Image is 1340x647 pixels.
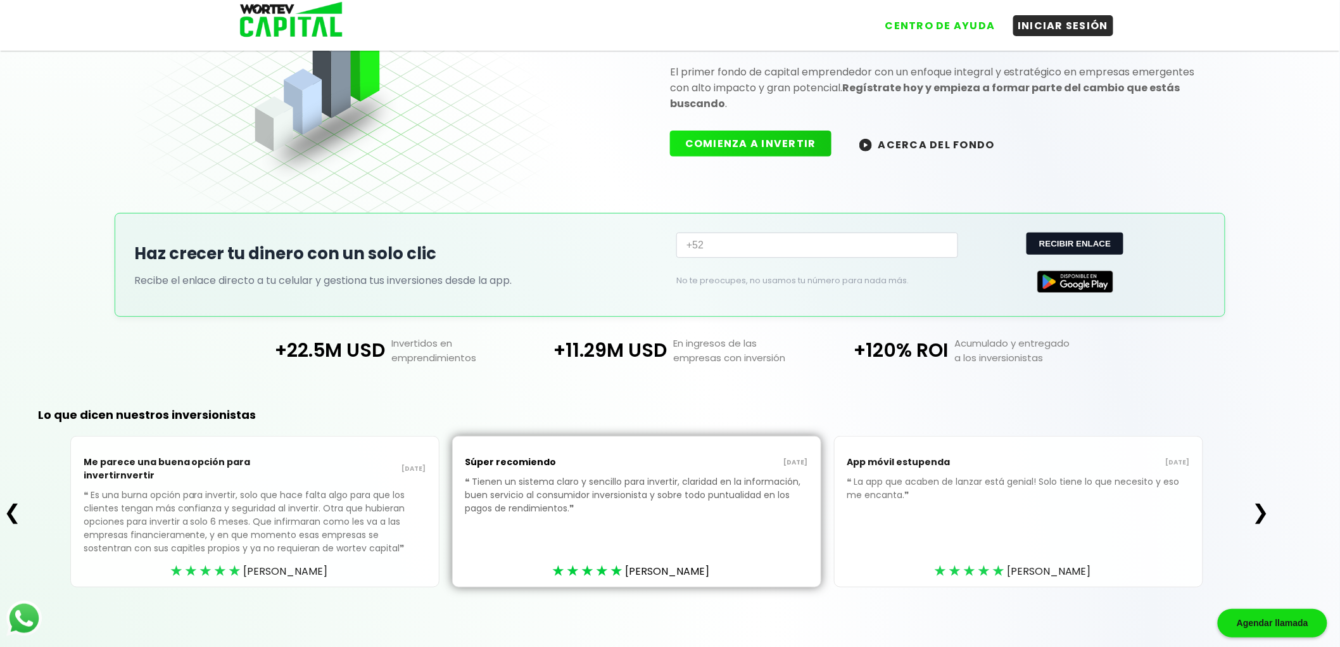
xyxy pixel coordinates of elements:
[84,489,426,574] p: Es una burna opción para invertir, solo que hace falta algo para que los clientes tengan más conf...
[905,489,912,501] span: ❞
[636,458,808,468] p: [DATE]
[676,275,938,286] p: No te preocupes, no usamos tu número para nada más.
[948,336,1092,365] p: Acumulado y entregado a los inversionistas
[465,449,637,475] p: Súper recomiendo
[255,464,426,474] p: [DATE]
[1218,609,1327,637] div: Agendar llamada
[1013,15,1114,36] button: INICIAR SESIÓN
[84,489,91,501] span: ❝
[248,336,385,365] p: +22.5M USD
[811,336,948,365] p: +120% ROI
[670,64,1206,112] p: El primer fondo de capital emprendedor con un enfoque integral y estratégico en empresas emergent...
[1027,233,1123,255] button: RECIBIR ENLACE
[868,6,1001,36] a: CENTRO DE AYUDA
[847,475,1190,521] p: La app que acaben de lanzar está genial! Solo tiene lo que necesito y eso me encanta.
[134,272,664,288] p: Recibe el enlace directo a tu celular y gestiona tus inversiones desde la app.
[934,561,1007,580] div: ★★★★★
[1001,6,1114,36] a: INICIAR SESIÓN
[859,139,872,151] img: wortev-capital-acerca-del-fondo
[670,80,1180,111] strong: Regístrate hoy y empieza a formar parte del cambio que estás buscando
[670,131,831,157] button: COMIENZA A INVERTIR
[844,131,1010,158] button: ACERCA DEL FONDO
[400,542,407,554] span: ❞
[570,502,577,515] span: ❞
[1248,499,1273,525] button: ❯
[1007,563,1091,579] span: [PERSON_NAME]
[386,336,529,365] p: Invertidos en emprendimientos
[880,15,1001,36] button: CENTRO DE AYUDA
[170,561,243,580] div: ★★★★★
[1037,271,1113,293] img: Google Play
[667,336,811,365] p: En ingresos de las empresas con inversión
[84,449,255,489] p: Me parece una buena opción para invertirnvertir
[6,601,42,636] img: logos_whatsapp-icon.242b2217.svg
[670,136,844,151] a: COMIENZA A INVERTIR
[134,241,664,266] h2: Haz crecer tu dinero con un solo clic
[529,336,667,365] p: +11.29M USD
[552,561,625,580] div: ★★★★★
[465,475,808,534] p: Tienen un sistema claro y sencillo para invertir, claridad en la información, buen servicio al co...
[1018,458,1190,468] p: [DATE]
[625,563,709,579] span: [PERSON_NAME]
[847,449,1019,475] p: App móvil estupenda
[243,563,327,579] span: [PERSON_NAME]
[847,475,854,488] span: ❝
[465,475,472,488] span: ❝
